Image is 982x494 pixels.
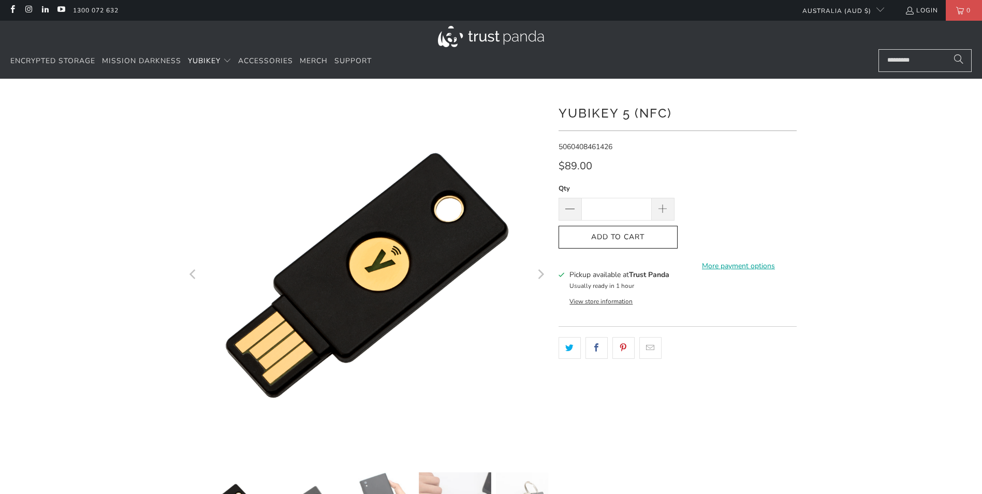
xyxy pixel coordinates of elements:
[24,6,33,14] a: Trust Panda Australia on Instagram
[612,337,635,359] a: Share this on Pinterest
[334,56,372,66] span: Support
[238,56,293,66] span: Accessories
[559,183,675,194] label: Qty
[559,337,581,359] a: Share this on Twitter
[438,26,544,47] img: Trust Panda Australia
[629,270,669,280] b: Trust Panda
[40,6,49,14] a: Trust Panda Australia on LinkedIn
[585,337,608,359] a: Share this on Facebook
[188,49,231,74] summary: YubiKey
[559,226,678,249] button: Add to Cart
[532,94,549,457] button: Next
[10,56,95,66] span: Encrypted Storage
[639,337,662,359] a: Email this to a friend
[559,159,592,173] span: $89.00
[905,5,938,16] a: Login
[946,49,972,72] button: Search
[569,282,634,290] small: Usually ready in 1 hour
[559,142,612,152] span: 5060408461426
[569,233,667,242] span: Add to Cart
[102,56,181,66] span: Mission Darkness
[334,49,372,74] a: Support
[188,56,221,66] span: YubiKey
[569,297,633,306] button: View store information
[73,5,119,16] a: 1300 072 632
[878,49,972,72] input: Search...
[569,269,669,280] h3: Pickup available at
[102,49,181,74] a: Mission Darkness
[300,56,328,66] span: Merch
[186,94,548,457] a: YubiKey 5 (NFC) - Trust Panda
[681,260,797,272] a: More payment options
[185,94,202,457] button: Previous
[10,49,372,74] nav: Translation missing: en.navigation.header.main_nav
[56,6,65,14] a: Trust Panda Australia on YouTube
[8,6,17,14] a: Trust Panda Australia on Facebook
[238,49,293,74] a: Accessories
[10,49,95,74] a: Encrypted Storage
[300,49,328,74] a: Merch
[559,102,797,123] h1: YubiKey 5 (NFC)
